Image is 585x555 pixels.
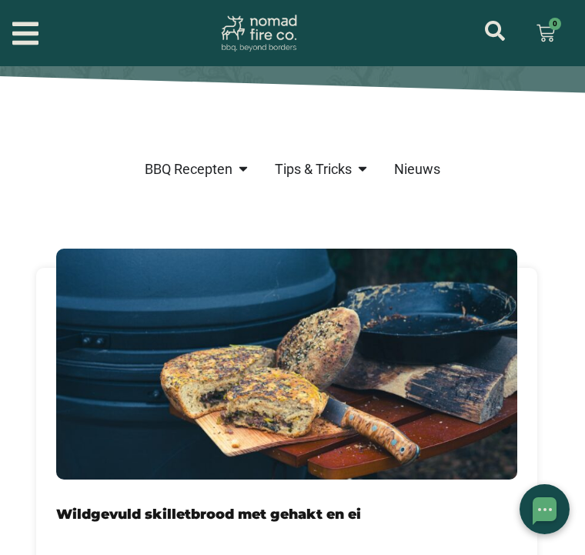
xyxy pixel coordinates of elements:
[56,249,518,480] img: Vers brood op de kamado.1
[221,15,296,52] img: Nomad Fire Co
[56,506,361,522] a: Wildgevuld skilletbrood met gehakt en ei
[275,153,352,185] a: Tips & Tricks
[394,153,440,185] a: Nieuws
[485,21,505,41] a: mijn account
[145,153,232,185] a: BBQ Recepten
[549,18,561,30] span: 0
[12,18,38,48] div: Open/Close Menu
[518,15,573,52] a: 0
